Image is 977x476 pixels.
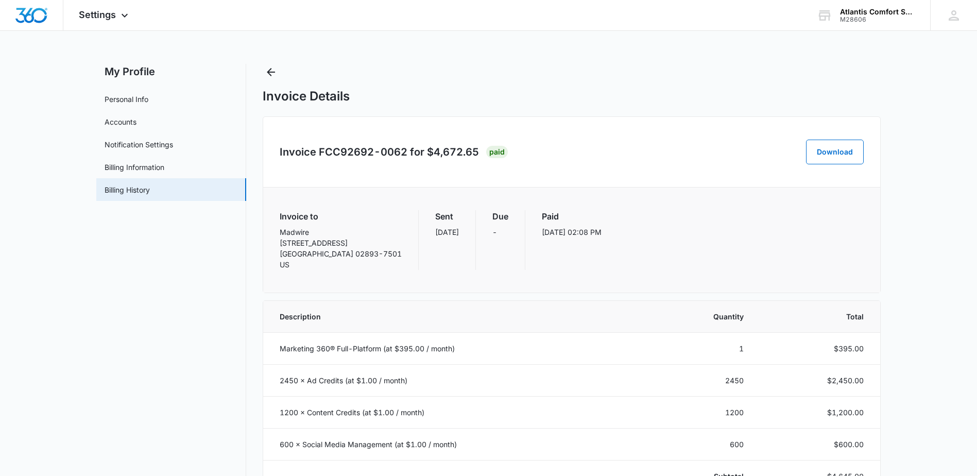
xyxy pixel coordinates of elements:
[105,94,148,105] a: Personal Info
[263,365,653,397] td: 2450 × Ad Credits (at $1.00 / month)
[280,144,479,160] h2: Invoice FCC92692-0062 for $4,672.65
[756,333,880,365] td: $395.00
[105,116,136,127] a: Accounts
[756,365,880,397] td: $2,450.00
[263,64,279,80] button: Back
[756,429,880,461] td: $600.00
[280,227,402,237] p: Madwire
[486,146,508,158] div: PAID
[105,184,150,195] a: Billing History
[263,333,653,365] td: Marketing 360® Full-Platform (at $395.00 / month)
[768,311,864,322] span: Total
[263,397,653,429] td: 1200 × Content Credits (at $1.00 / month)
[79,9,116,20] span: Settings
[280,248,402,259] p: [GEOGRAPHIC_DATA] 02893-7501
[280,259,402,270] p: US
[840,8,915,16] div: account name
[542,210,602,223] h3: Paid
[105,162,164,173] a: Billing Information
[653,397,756,429] td: 1200
[756,397,880,429] td: $1,200.00
[840,16,915,23] div: account id
[653,365,756,397] td: 2450
[263,89,350,104] h1: Invoice Details
[96,64,246,79] h2: My Profile
[280,311,641,322] span: Description
[435,210,459,270] div: [DATE]
[263,429,653,461] td: 600 × Social Media Management (at $1.00 / month)
[542,210,602,270] div: [DATE] 02:08 PM
[665,311,744,322] span: Quantity
[280,210,402,223] h3: Invoice to
[492,210,508,223] h3: Due
[280,237,402,248] p: [STREET_ADDRESS]
[806,140,864,164] button: Download
[105,139,173,150] a: Notification Settings
[435,210,459,223] h3: Sent
[653,333,756,365] td: 1
[492,210,508,270] div: -
[653,429,756,461] td: 600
